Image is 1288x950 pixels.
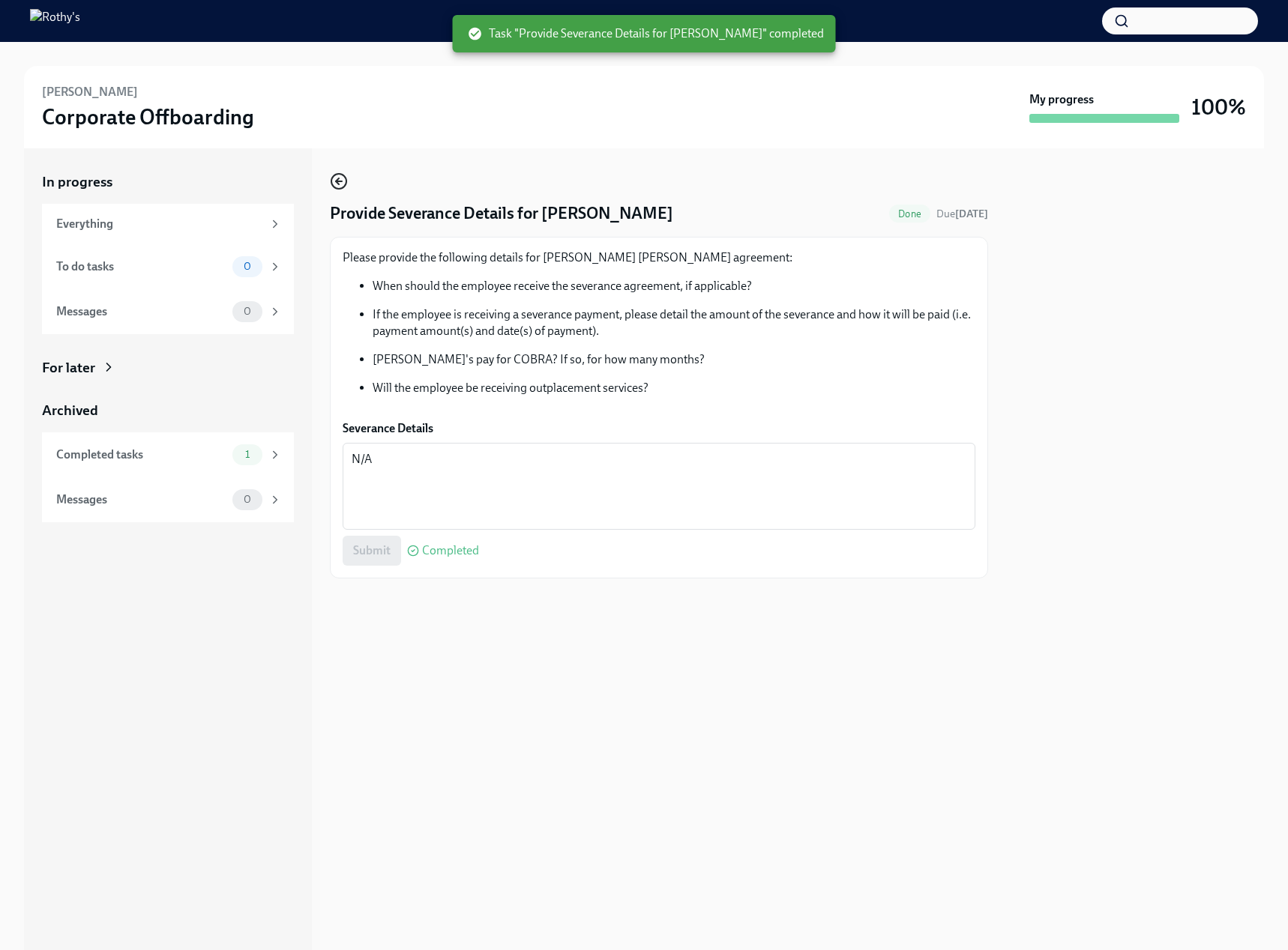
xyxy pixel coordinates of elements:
img: Rothy's [30,9,80,33]
a: Completed tasks1 [42,432,294,477]
span: Task "Provide Severance Details for [PERSON_NAME]" completed [468,25,824,42]
p: If the employee is receiving a severance payment, please detail the amount of the severance and h... [373,306,975,339]
strong: My progress [1029,91,1094,108]
strong: [DATE] [955,208,988,220]
span: 0 [235,261,260,272]
h3: 100% [1191,94,1246,121]
span: Done [889,208,930,220]
a: In progress [42,172,294,192]
p: [PERSON_NAME]'s pay for COBRA? If so, for how many months? [373,351,975,368]
span: Completed [422,545,479,557]
a: Messages0 [42,289,294,334]
p: Please provide the following details for [PERSON_NAME] [PERSON_NAME] agreement: [343,249,975,266]
h3: Corporate Offboarding [42,103,254,130]
p: When should the employee receive the severance agreement, if applicable? [373,278,975,294]
h6: [PERSON_NAME] [42,84,138,100]
label: Severance Details [343,420,975,437]
span: 0 [235,306,260,317]
div: Completed tasks [56,447,226,463]
span: 0 [235,494,260,505]
div: For later [42,358,95,378]
span: 1 [236,449,259,460]
a: Messages0 [42,477,294,522]
div: Everything [56,216,262,232]
a: Everything [42,204,294,244]
a: For later [42,358,294,378]
div: Messages [56,491,226,508]
h4: Provide Severance Details for [PERSON_NAME] [330,202,673,225]
p: Will the employee be receiving outplacement services? [373,380,975,396]
div: Messages [56,303,226,320]
a: To do tasks0 [42,244,294,289]
div: To do tasks [56,258,226,275]
span: August 26th, 2025 09:00 [936,207,988,221]
textarea: N/A [352,450,966,522]
span: Due [936,208,988,220]
a: Archived [42,401,294,420]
